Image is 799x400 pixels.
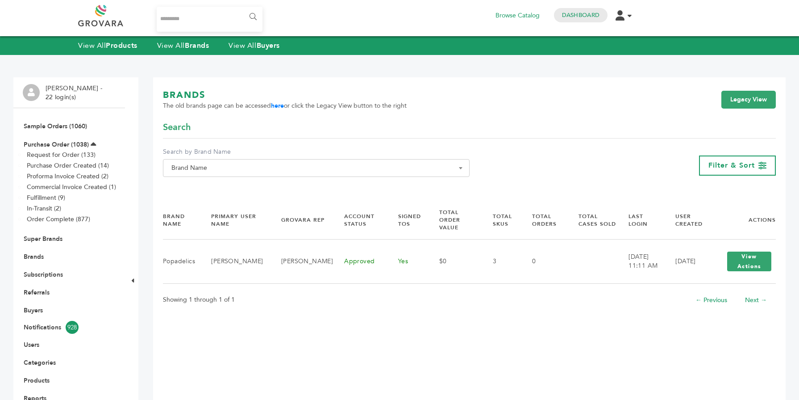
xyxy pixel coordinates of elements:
[157,41,209,51] a: View AllBrands
[27,194,65,202] a: Fulfillment (9)
[257,41,280,51] strong: Buyers
[163,159,470,177] span: Brand Name
[664,239,712,283] td: [DATE]
[229,41,280,51] a: View AllBuyers
[27,183,116,191] a: Commercial Invoice Created (1)
[495,11,540,21] a: Browse Catalog
[24,235,62,243] a: Super Brands
[708,160,755,170] span: Filter & Sort
[163,89,407,101] h1: BRANDS
[695,296,727,304] a: ← Previous
[271,101,284,110] a: here
[163,239,200,283] td: Popadelics
[721,91,776,109] a: Legacy View
[24,270,63,279] a: Subscriptions
[727,252,771,271] button: View Actions
[27,215,90,223] a: Order Complete (877)
[163,147,470,156] label: Search by Brand Name
[46,84,104,101] li: [PERSON_NAME] - 22 login(s)
[27,204,61,213] a: In-Transit (2)
[24,376,50,385] a: Products
[106,41,137,51] strong: Products
[712,201,776,239] th: Actions
[521,201,567,239] th: Total Orders
[24,341,39,349] a: Users
[163,121,191,134] span: Search
[157,7,262,32] input: Search...
[24,288,50,297] a: Referrals
[617,239,664,283] td: [DATE] 11:11 AM
[270,239,333,283] td: [PERSON_NAME]
[562,11,599,19] a: Dashboard
[333,239,387,283] td: Approved
[163,295,235,305] p: Showing 1 through 1 of 1
[27,172,108,181] a: Proforma Invoice Created (2)
[24,358,56,367] a: Categories
[168,162,465,174] span: Brand Name
[185,41,209,51] strong: Brands
[24,122,87,131] a: Sample Orders (1060)
[482,201,521,239] th: Total SKUs
[567,201,617,239] th: Total Cases Sold
[200,239,270,283] td: [PERSON_NAME]
[387,239,428,283] td: Yes
[664,201,712,239] th: User Created
[333,201,387,239] th: Account Status
[78,41,137,51] a: View AllProducts
[428,239,482,283] td: $0
[27,151,96,159] a: Request for Order (133)
[521,239,567,283] td: 0
[270,201,333,239] th: Grovara Rep
[163,101,407,110] span: The old brands page can be accessed or click the Legacy View button to the right
[617,201,664,239] th: Last Login
[163,201,200,239] th: Brand Name
[23,84,40,101] img: profile.png
[66,321,79,334] span: 928
[200,201,270,239] th: Primary User Name
[387,201,428,239] th: Signed TOS
[428,201,482,239] th: Total Order Value
[24,253,44,261] a: Brands
[24,140,89,149] a: Purchase Order (1038)
[745,296,767,304] a: Next →
[24,306,43,315] a: Buyers
[482,239,521,283] td: 3
[27,161,109,170] a: Purchase Order Created (14)
[24,321,115,334] a: Notifications928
